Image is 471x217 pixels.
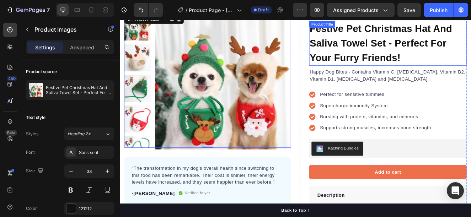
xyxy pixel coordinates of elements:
[230,1,421,56] h1: Festive Pet Christmas Hat And Saliva Towel Set - Perfect For Your Furry Friends!
[64,128,114,140] button: Heading 2*
[5,30,38,63] img: Festive Pet Christmas Hat And Saliva Towel Set - Perfect For Your Furry Friends!-1
[26,149,35,156] div: Font
[29,83,43,97] img: product feature img
[79,207,110,214] p: Verified buyer
[15,176,199,202] p: "The transformation in my dog's overall health since switching to this food has been remarkable. ...
[243,114,378,122] p: Bursting with protein, vitamins, and minerals
[230,177,421,194] button: Add to cart
[79,206,112,212] div: 121212
[5,104,38,137] img: Festive Pet Christmas Hat And Saliva Towel Set - Perfect For Your Furry Friends!-3
[134,3,163,17] div: Undo/Redo
[397,3,421,17] button: Save
[327,3,395,17] button: Assigned Products
[5,67,38,100] img: Festive Pet Christmas Hat And Saliva Towel Set - Perfect For Your Furry Friends!-2
[233,148,296,165] button: Kaching Bundles
[26,131,38,137] div: Styles
[310,181,342,189] div: Add to cart
[35,44,55,51] p: Settings
[46,85,111,95] p: Festive Pet Christmas Hat And Saliva Towel Set - Perfect For Your Furry Friends!
[231,2,260,9] div: Product Title
[26,69,57,75] div: Product source
[243,127,378,136] p: Supports strong muscles, increases bone strength
[15,207,67,215] p: -[PERSON_NAME]
[120,20,471,217] iframe: To enrich screen reader interactions, please activate Accessibility in Grammarly extension settings
[5,142,38,175] img: Festive Pet Christmas Hat And Saliva Towel Set - Perfect For Your Furry Friends!-4
[7,76,17,81] div: 450
[26,205,37,212] div: Color
[258,7,269,13] span: Draft
[5,130,17,136] div: Beta
[333,6,379,14] span: Assigned Products
[26,114,46,121] div: Text style
[189,6,234,14] span: Product Page - [DATE] 09:04:45
[79,150,112,156] div: Sans-serif
[34,25,95,34] p: Product Images
[231,59,421,76] p: Happy Dog Bites - Contains Vitamin C, [MEDICAL_DATA], Vitamin B2, Vitamin B1, [MEDICAL_DATA] and ...
[243,87,378,95] p: Perfect for sensitive tummies
[424,3,454,17] button: Publish
[253,152,290,160] div: Kaching Bundles
[243,100,378,109] p: Supercharge immunity System
[70,44,94,51] p: Advanced
[403,7,415,13] span: Save
[186,6,187,14] span: /
[26,166,45,176] div: Size
[68,131,91,137] span: Heading 2*
[47,6,50,14] p: 7
[447,182,464,199] div: Open Intercom Messenger
[430,6,448,14] div: Publish
[239,152,247,161] img: KachingBundles.png
[3,3,53,17] button: 7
